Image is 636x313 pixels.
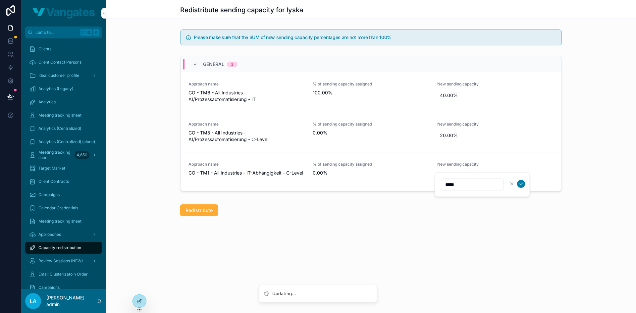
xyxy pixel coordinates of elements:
[188,81,305,87] span: Approach name
[75,151,89,159] div: 4,650
[25,149,102,161] a: Meeting tracking sheet4,650
[25,215,102,227] a: Meeting tracking sheet
[25,43,102,55] a: Clients
[25,56,102,68] a: Client Contact Persons
[38,139,95,144] span: Analytics (Centralized) (clone)
[313,81,429,87] span: % of sending capacity assigned
[38,179,69,184] span: Client Contracts
[25,255,102,267] a: Review Sessions (NEW)
[38,73,79,78] span: Ideal customer profile
[25,229,102,240] a: Approaches
[313,162,429,167] span: % of sending capacity assigned
[46,294,97,308] p: [PERSON_NAME] admin
[181,152,561,191] a: Approach nameCO - TM1 - All Industries - IT-Abhängigkeit - C-Level% of sending capacity assigned0...
[25,282,102,293] a: Campaigns
[38,166,65,171] span: Target Market
[38,113,81,118] span: Meeting tracking sheet
[38,245,81,250] span: Capacity redistribution
[25,202,102,214] a: Calendar Credentials
[188,130,305,143] span: CO - TM5 - All Industries - AI/Prozessautomatisierung - C-Level
[188,170,305,176] span: CO - TM1 - All Industries - IT-Abhängigkeit - C-Level
[38,86,73,91] span: Analytics (Legacy)
[38,60,81,65] span: Client Contact Persons
[25,83,102,95] a: Analytics (Legacy)
[313,130,429,136] span: 0.00%
[25,242,102,254] a: Capacity redistribution
[25,189,102,201] a: Campaigns
[25,268,102,280] a: Email Clusterizatoin Order
[181,112,561,152] a: Approach nameCO - TM5 - All Industries - AI/Prozessautomatisierung - C-Level% of sending capacity...
[25,123,102,134] a: Analytics (Centralized)
[181,72,561,112] a: Approach nameCO - TM6 - All Industries - AI/Prozessautomatisierung - IT% of sending capacity assi...
[32,8,95,19] img: App logo
[38,150,72,160] span: Meeting tracking sheet
[188,122,305,127] span: Approach name
[93,30,99,35] span: K
[38,258,83,264] span: Review Sessions (NEW)
[25,136,102,148] a: Analytics (Centralized) (clone)
[188,162,305,167] span: Approach name
[25,96,102,108] a: Analytics
[437,122,554,127] span: New sending capacity
[38,99,56,105] span: Analytics
[185,207,213,214] span: Redistribute
[30,297,36,305] span: la
[313,170,429,176] span: 0.00%
[38,272,88,277] span: Email Clusterizatoin Order
[272,290,296,297] div: Updating...
[25,162,102,174] a: Target Market
[38,285,60,290] span: Campaigns
[21,38,106,289] div: scrollable content
[313,122,429,127] span: % of sending capacity assigned
[38,126,81,131] span: Analytics (Centralized)
[188,89,305,103] span: CO - TM6 - All Industries - AI/Prozessautomatisierung - IT
[313,89,429,96] span: 100.00%
[203,61,224,68] span: General
[437,81,554,87] span: New sending capacity
[194,35,556,40] h5: Please make sure that the SUM of new sending capacity percentages are not more than 100%
[25,26,102,38] button: Jump to...CtrlK
[38,219,81,224] span: Meeting tracking sheet
[25,70,102,81] a: Ideal customer profile
[80,29,92,36] span: Ctrl
[231,62,234,67] div: 3
[35,30,78,35] span: Jump to...
[440,132,551,139] span: 20.00%
[25,109,102,121] a: Meeting tracking sheet
[437,162,554,167] span: New sending capacity
[38,46,51,52] span: Clients
[440,92,551,99] span: 40.00%
[38,192,60,197] span: Campaigns
[25,176,102,187] a: Client Contracts
[38,232,61,237] span: Approaches
[180,5,303,15] h1: Redistribute sending capacity for lyska
[38,205,78,211] span: Calendar Credentials
[180,204,218,216] button: Redistribute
